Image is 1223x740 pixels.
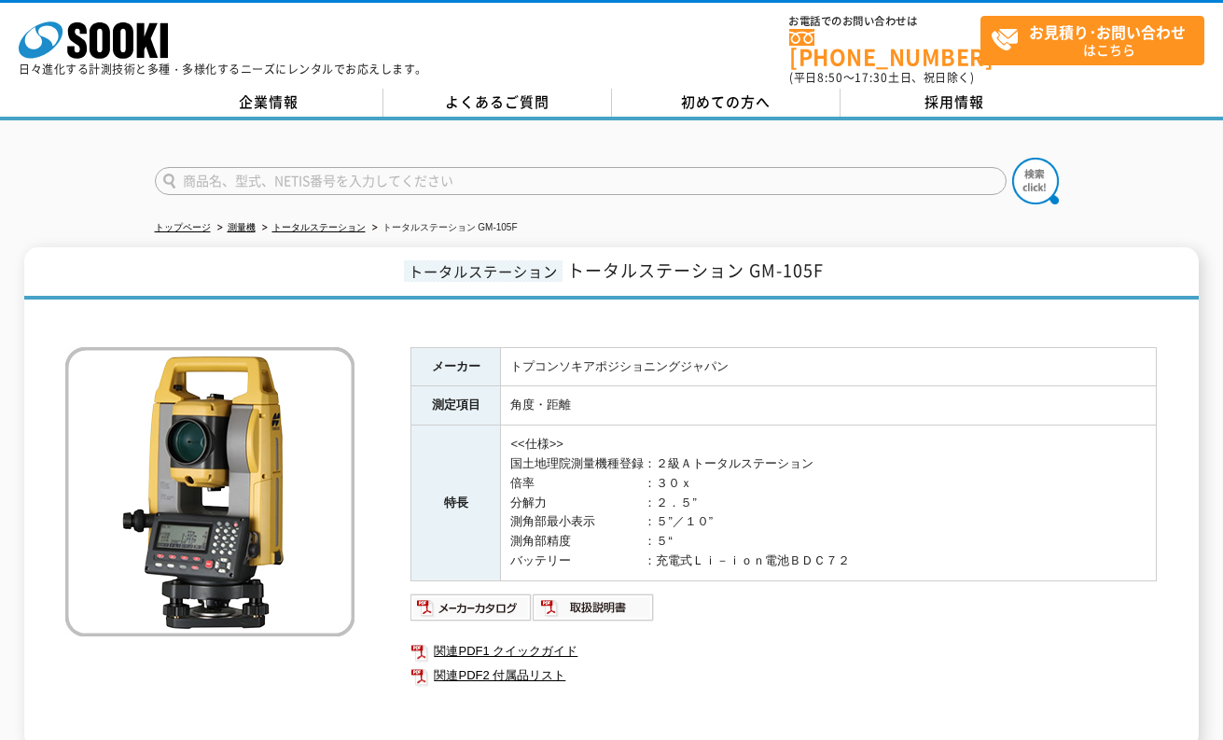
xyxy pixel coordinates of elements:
a: [PHONE_NUMBER] [789,29,980,67]
a: 企業情報 [155,89,383,117]
span: トータルステーション [404,260,563,282]
span: 初めての方へ [681,91,771,112]
a: 取扱説明書 [533,605,655,619]
td: 角度・距離 [501,386,1157,426]
a: 関連PDF2 付属品リスト [410,663,1157,688]
span: トータルステーション GM-105F [567,258,824,283]
a: トップページ [155,222,211,232]
a: 初めての方へ [612,89,841,117]
strong: お見積り･お問い合わせ [1029,21,1186,43]
th: 測定項目 [411,386,501,426]
img: トータルステーション GM-105F [65,347,354,636]
a: トータルステーション [272,222,366,232]
img: メーカーカタログ [410,593,533,622]
a: 関連PDF1 クイックガイド [410,639,1157,663]
a: よくあるご質問 [383,89,612,117]
a: 測量機 [228,222,256,232]
img: btn_search.png [1012,158,1059,204]
th: メーカー [411,347,501,386]
li: トータルステーション GM-105F [368,218,518,238]
a: 採用情報 [841,89,1069,117]
p: 日々進化する計測技術と多種・多様化するニーズにレンタルでお応えします。 [19,63,427,75]
img: 取扱説明書 [533,593,655,622]
span: 17:30 [855,69,888,86]
span: 8:50 [817,69,843,86]
span: お電話でのお問い合わせは [789,16,980,27]
span: (平日 ～ 土日、祝日除く) [789,69,974,86]
input: 商品名、型式、NETIS番号を入力してください [155,167,1007,195]
th: 特長 [411,426,501,581]
a: お見積り･お問い合わせはこちら [980,16,1204,65]
a: メーカーカタログ [410,605,533,619]
span: はこちら [991,17,1203,63]
td: トプコンソキアポジショニングジャパン [501,347,1157,386]
td: <<仕様>> 国土地理院測量機種登録：２級Ａトータルステーション 倍率 ：３０ｘ 分解力 ：２．５” 測角部最小表示 ：５”／１０” 測角部精度 ：５“ バッテリー ：充電式Ｌｉ－ｉｏｎ電池ＢＤＣ７２ [501,426,1157,581]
